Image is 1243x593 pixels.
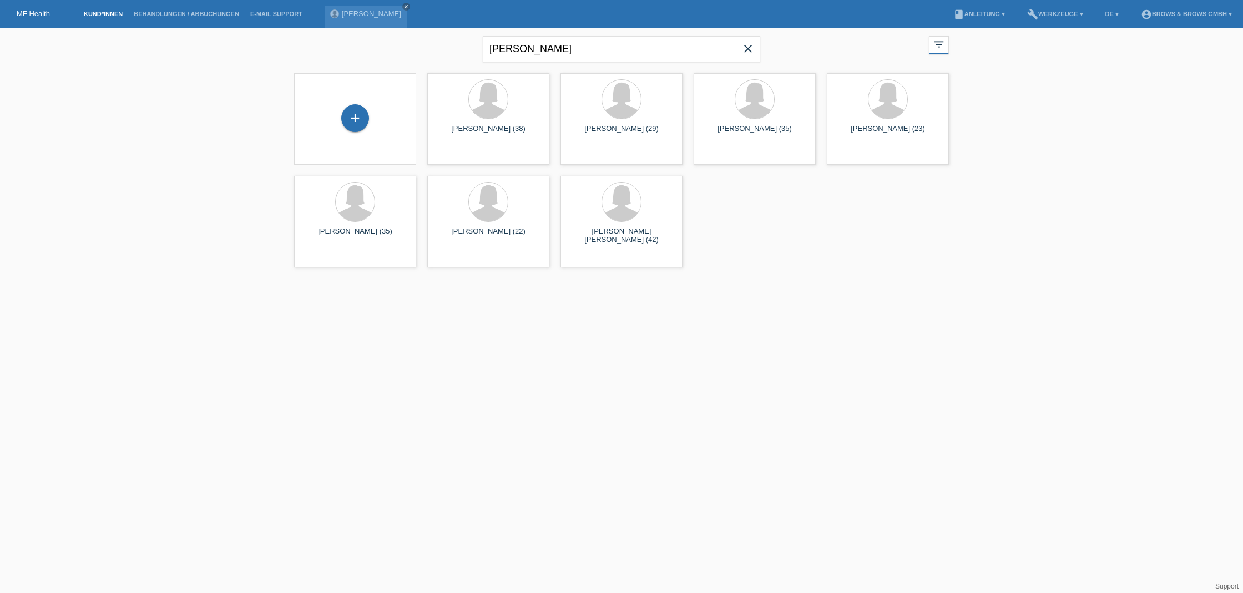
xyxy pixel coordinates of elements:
div: [PERSON_NAME] (22) [436,227,540,245]
a: account_circleBrows & Brows GmbH ▾ [1135,11,1237,17]
a: Behandlungen / Abbuchungen [128,11,245,17]
a: Kund*innen [78,11,128,17]
a: DE ▾ [1100,11,1124,17]
i: filter_list [933,38,945,50]
a: E-Mail Support [245,11,308,17]
a: close [402,3,410,11]
input: Suche... [483,36,760,62]
a: [PERSON_NAME] [342,9,401,18]
a: buildWerkzeuge ▾ [1022,11,1089,17]
div: Kund*in hinzufügen [342,109,368,128]
i: book [953,9,964,20]
div: [PERSON_NAME] (35) [703,124,807,142]
i: close [741,42,755,55]
div: [PERSON_NAME] (38) [436,124,540,142]
i: close [403,4,409,9]
i: build [1027,9,1038,20]
a: MF Health [17,9,50,18]
i: account_circle [1141,9,1152,20]
div: [PERSON_NAME] [PERSON_NAME] (42) [569,227,674,245]
div: [PERSON_NAME] (35) [303,227,407,245]
div: [PERSON_NAME] (29) [569,124,674,142]
a: bookAnleitung ▾ [948,11,1010,17]
div: [PERSON_NAME] (23) [836,124,940,142]
a: Support [1215,582,1239,590]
